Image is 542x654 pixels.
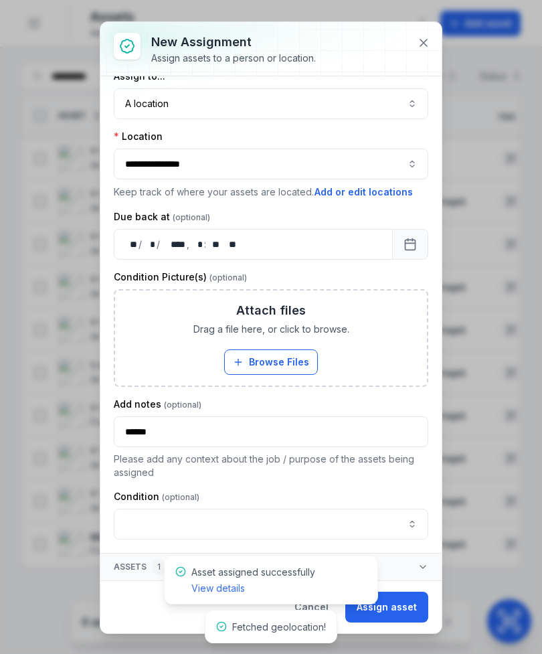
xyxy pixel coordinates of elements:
[114,185,428,199] p: Keep track of where your assets are located.
[100,554,442,580] button: Assets1
[161,238,187,251] div: year,
[114,559,166,575] span: Assets
[114,270,247,284] label: Condition Picture(s)
[191,238,204,251] div: hour,
[151,33,316,52] h3: New assignment
[114,490,199,503] label: Condition
[191,582,245,595] a: View details
[392,229,428,260] button: Calendar
[143,238,157,251] div: month,
[232,621,326,633] span: Fetched geolocation!
[224,349,318,375] button: Browse Files
[114,453,428,479] p: Please add any context about the job / purpose of the assets being assigned
[236,301,306,320] h3: Attach files
[151,52,316,65] div: Assign assets to a person or location.
[207,238,221,251] div: minute,
[114,398,201,411] label: Add notes
[187,238,191,251] div: ,
[125,238,139,251] div: day,
[314,185,414,199] button: Add or edit locations
[345,592,428,623] button: Assign asset
[283,592,340,623] button: Cancel
[152,559,166,575] div: 1
[222,238,238,251] div: am/pm,
[157,238,161,251] div: /
[193,323,349,336] span: Drag a file here, or click to browse.
[114,70,165,83] label: Assign to...
[204,238,207,251] div: :
[191,566,315,594] span: Asset assigned successfully
[114,88,428,119] button: A location
[114,210,210,224] label: Due back at
[114,130,163,143] label: Location
[139,238,143,251] div: /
